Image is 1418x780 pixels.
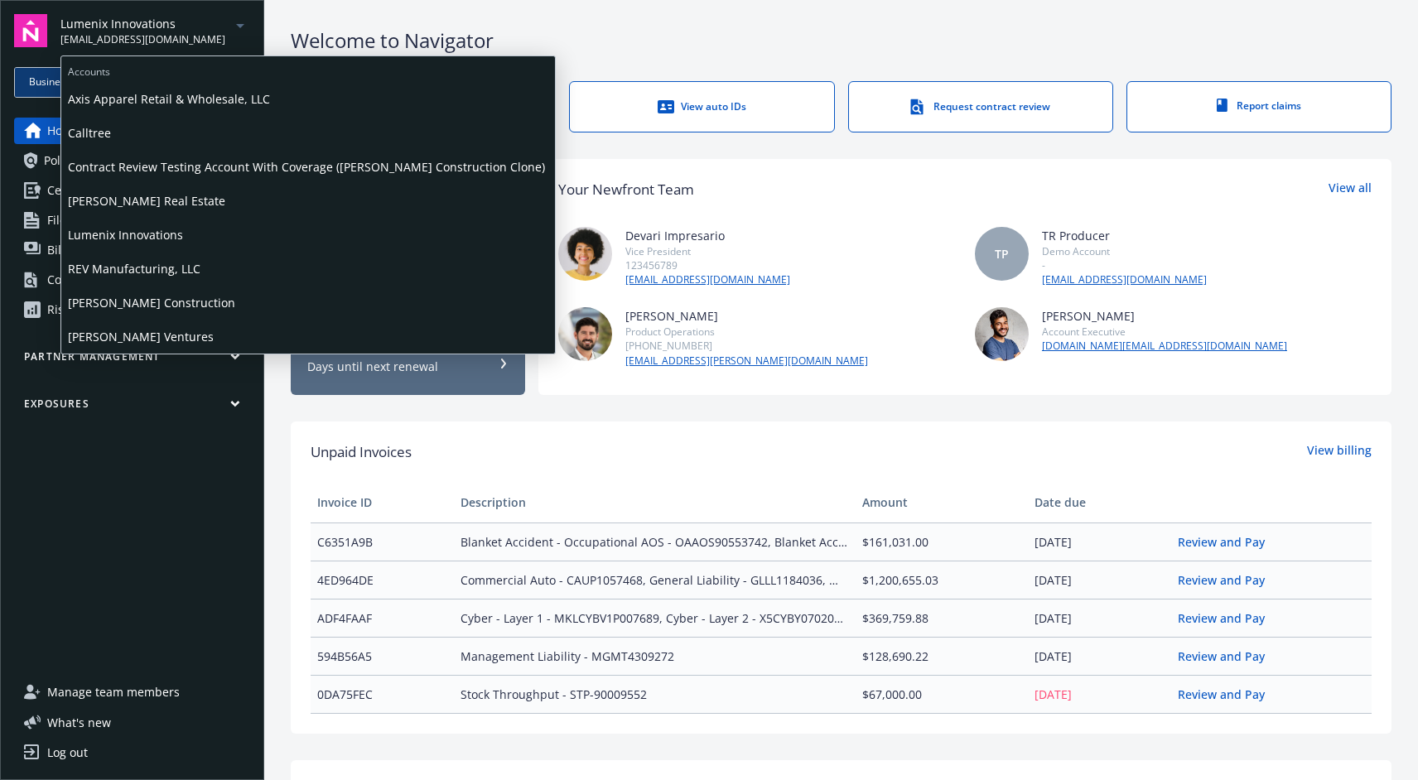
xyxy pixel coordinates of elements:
[1329,179,1372,200] a: View all
[68,252,548,286] span: REV Manufacturing, LLC
[14,177,250,204] a: Certificates
[461,533,849,551] span: Blanket Accident - Occupational AOS - OAAOS90553742, Blanket Accident - [MEDICAL_DATA] CA - OACA1...
[14,118,250,144] a: Home
[461,648,849,665] span: Management Liability - MGMT4309272
[47,267,100,293] div: Contracts
[307,359,438,375] div: Days until next renewal
[68,82,548,116] span: Axis Apparel Retail & Wholesale, LLC
[856,637,1028,675] td: $128,690.22
[1028,561,1171,599] td: [DATE]
[1160,99,1358,113] div: Report claims
[975,307,1029,361] img: photo
[625,339,868,353] div: [PHONE_NUMBER]
[14,267,250,293] a: Contracts
[1028,637,1171,675] td: [DATE]
[14,714,137,731] button: What's new
[47,714,111,731] span: What ' s new
[68,320,548,354] span: [PERSON_NAME] Ventures
[1042,325,1287,339] div: Account Executive
[1178,648,1278,664] a: Review and Pay
[1307,441,1372,463] a: View billing
[1178,572,1278,588] a: Review and Pay
[1178,534,1278,550] a: Review and Pay
[558,179,694,200] div: Your Newfront Team
[68,116,548,150] span: Calltree
[47,679,180,705] span: Manage team members
[291,26,1391,55] div: Welcome to Navigator
[882,99,1079,115] div: Request contract review
[311,483,454,522] th: Invoice ID
[44,147,85,174] span: Policies
[68,218,548,252] span: Lumenix Innovations
[848,81,1113,132] a: Request contract review
[47,177,109,204] span: Certificates
[856,561,1028,599] td: $1,200,655.03
[1028,675,1171,713] td: [DATE]
[60,15,225,32] span: Lumenix Innovations
[461,686,849,703] span: Stock Throughput - STP-90009552
[68,286,548,320] span: [PERSON_NAME] Construction
[311,561,454,599] td: 4ED964DE
[856,483,1028,522] th: Amount
[47,296,99,323] div: RiskPulse
[1042,227,1207,244] div: TR Producer
[14,207,250,234] a: Files
[1126,81,1391,132] a: Report claims
[230,15,250,35] a: arrowDropDown
[14,14,47,47] img: navigator-logo.svg
[68,184,548,218] span: [PERSON_NAME] Real Estate
[461,571,849,589] span: Commercial Auto - CAUP1057468, General Liability - GLLL1184036, Workers Compensation - VL0553739-...
[569,81,834,132] a: View auto IDs
[856,599,1028,637] td: $369,759.88
[558,307,612,361] img: photo
[461,609,849,627] span: Cyber - Layer 1 - MKLCYBV1P007689, Cyber - Layer 2 - X5CYBY070201NC, Cyber - Layer 3 - CX3LPY0387...
[14,349,250,370] button: Partner management
[311,599,454,637] td: ADF4FAAF
[60,32,225,47] span: [EMAIL_ADDRESS][DOMAIN_NAME]
[311,675,454,713] td: 0DA75FEC
[14,397,250,417] button: Exposures
[603,99,800,115] div: View auto IDs
[1042,258,1207,272] div: -
[1028,599,1171,637] td: [DATE]
[1042,272,1207,287] a: [EMAIL_ADDRESS][DOMAIN_NAME]
[1042,307,1287,325] div: [PERSON_NAME]
[311,441,412,463] span: Unpaid Invoices
[47,118,80,144] span: Home
[625,244,790,258] div: Vice President
[47,739,88,766] div: Log out
[60,14,250,47] button: Lumenix Innovations[EMAIL_ADDRESS][DOMAIN_NAME]arrowDropDown
[625,227,790,244] div: Devari Impresario
[625,307,868,325] div: [PERSON_NAME]
[454,483,856,522] th: Description
[625,325,868,339] div: Product Operations
[29,75,118,89] span: Business Insurance
[1178,610,1278,626] a: Review and Pay
[14,679,250,705] a: Manage team members
[856,522,1028,561] td: $161,031.00
[625,272,790,287] a: [EMAIL_ADDRESS][DOMAIN_NAME]
[1028,483,1171,522] th: Date due
[558,227,612,281] img: photo
[1042,244,1207,258] div: Demo Account
[311,522,454,561] td: C6351A9B
[1178,686,1278,702] a: Review and Pay
[625,354,868,368] a: [EMAIL_ADDRESS][PERSON_NAME][DOMAIN_NAME]
[14,147,250,174] a: Policies
[47,207,72,234] span: Files
[61,56,555,82] span: Accounts
[68,150,548,184] span: Contract Review Testing Account With Coverage ([PERSON_NAME] Construction Clone)
[625,258,790,272] div: 123456789
[47,237,82,263] span: Billing
[856,675,1028,713] td: $67,000.00
[1028,522,1171,561] td: [DATE]
[1042,339,1287,354] a: [DOMAIN_NAME][EMAIL_ADDRESS][DOMAIN_NAME]
[14,237,250,263] a: Billing
[311,637,454,675] td: 594B56A5
[14,296,250,323] a: RiskPulse
[995,245,1009,262] span: TP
